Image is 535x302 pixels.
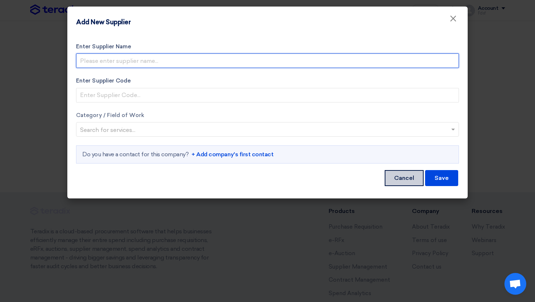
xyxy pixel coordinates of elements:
label: Enter Supplier Code [76,77,459,85]
div: Do you have a contact for this company? [76,145,459,164]
span: × [449,13,457,28]
input: Enter Supplier Code... [76,88,459,102]
button: Cancel [385,170,424,186]
input: Please enter supplier name... [76,53,459,68]
a: + Add company's first contact [191,150,273,159]
label: Enter Supplier Name [76,43,459,51]
div: Open chat [504,273,526,295]
button: Save [425,170,458,186]
h4: Add New Supplier [76,17,131,27]
label: Category / Field of Work [76,111,459,120]
button: Close [444,12,463,26]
